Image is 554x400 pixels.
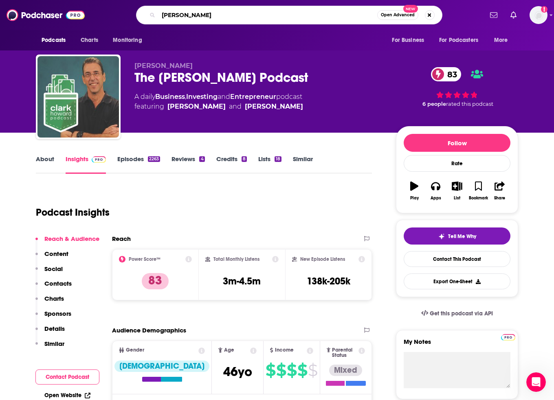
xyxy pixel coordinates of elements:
[44,325,65,332] p: Details
[223,364,252,380] span: 46 yo
[287,364,297,377] span: $
[224,348,234,353] span: Age
[107,33,152,48] button: open menu
[377,10,418,20] button: Open AdvancedNew
[501,334,515,341] img: Podchaser Pro
[404,227,510,245] button: tell me why sparkleTell Me Why
[425,176,446,205] button: Apps
[434,33,490,48] button: open menu
[171,155,204,174] a: Reviews4
[501,333,515,341] a: Pro website
[403,5,418,13] span: New
[229,102,242,111] span: and
[134,92,303,111] div: A daily podcast
[81,35,98,46] span: Charts
[129,256,160,262] h2: Power Score™
[44,280,72,287] p: Contacts
[37,56,119,138] img: The Clark Howard Podcast
[439,35,478,46] span: For Podcasters
[35,369,99,385] button: Contact Podcast
[185,93,186,101] span: ,
[530,6,547,24] button: Show profile menu
[448,233,476,240] span: Tell Me Why
[422,101,446,107] span: 6 people
[230,93,276,101] a: Entrepreneur
[526,372,546,392] iframe: Intercom live chat
[469,196,488,201] div: Bookmark
[430,310,493,317] span: Get this podcast via API
[439,67,461,81] span: 83
[489,176,510,205] button: Share
[35,295,64,310] button: Charts
[216,155,247,174] a: Credits8
[35,265,63,280] button: Social
[266,364,275,377] span: $
[404,273,510,289] button: Export One-Sheet
[308,364,317,377] span: $
[35,250,68,265] button: Content
[386,33,434,48] button: open menu
[530,6,547,24] span: Logged in as joey.bonafede
[218,93,230,101] span: and
[44,265,63,273] p: Social
[66,155,106,174] a: InsightsPodchaser Pro
[431,67,461,81] a: 83
[431,196,441,201] div: Apps
[7,7,85,23] img: Podchaser - Follow, Share and Rate Podcasts
[494,196,505,201] div: Share
[213,256,259,262] h2: Total Monthly Listens
[158,9,377,22] input: Search podcasts, credits, & more...
[307,275,350,287] h3: 138k-205k
[36,155,54,174] a: About
[404,338,510,352] label: My Notes
[410,196,419,201] div: Play
[186,93,218,101] a: Investing
[468,176,489,205] button: Bookmark
[112,235,131,243] h2: Reach
[35,325,65,340] button: Details
[381,13,415,17] span: Open Advanced
[404,176,425,205] button: Play
[148,156,160,162] div: 2263
[487,8,501,22] a: Show notifications dropdown
[44,295,64,302] p: Charts
[75,33,103,48] a: Charts
[35,235,99,250] button: Reach & Audience
[113,35,142,46] span: Monitoring
[275,156,281,162] div: 18
[541,6,547,13] svg: Add a profile image
[42,35,66,46] span: Podcasts
[134,102,303,111] span: featuring
[44,250,68,258] p: Content
[35,340,64,355] button: Similar
[44,310,71,317] p: Sponsors
[155,93,185,101] a: Business
[415,304,499,323] a: Get this podcast via API
[396,62,518,112] div: 83 6 peoplerated this podcast
[275,348,294,353] span: Income
[494,35,508,46] span: More
[329,365,362,376] div: Mixed
[112,326,186,334] h2: Audience Demographics
[92,156,106,163] img: Podchaser Pro
[167,102,226,111] a: Clark Howard
[245,102,303,111] div: [PERSON_NAME]
[114,361,209,372] div: [DEMOGRAPHIC_DATA]
[276,364,286,377] span: $
[507,8,520,22] a: Show notifications dropdown
[404,251,510,267] a: Contact This Podcast
[454,196,460,201] div: List
[142,273,169,289] p: 83
[446,101,493,107] span: rated this podcast
[44,235,99,243] p: Reach & Audience
[300,256,345,262] h2: New Episode Listens
[332,348,357,358] span: Parental Status
[297,364,307,377] span: $
[293,155,313,174] a: Similar
[134,62,193,70] span: [PERSON_NAME]
[223,275,261,287] h3: 3m-4.5m
[44,392,90,399] a: Open Website
[35,310,71,325] button: Sponsors
[242,156,247,162] div: 8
